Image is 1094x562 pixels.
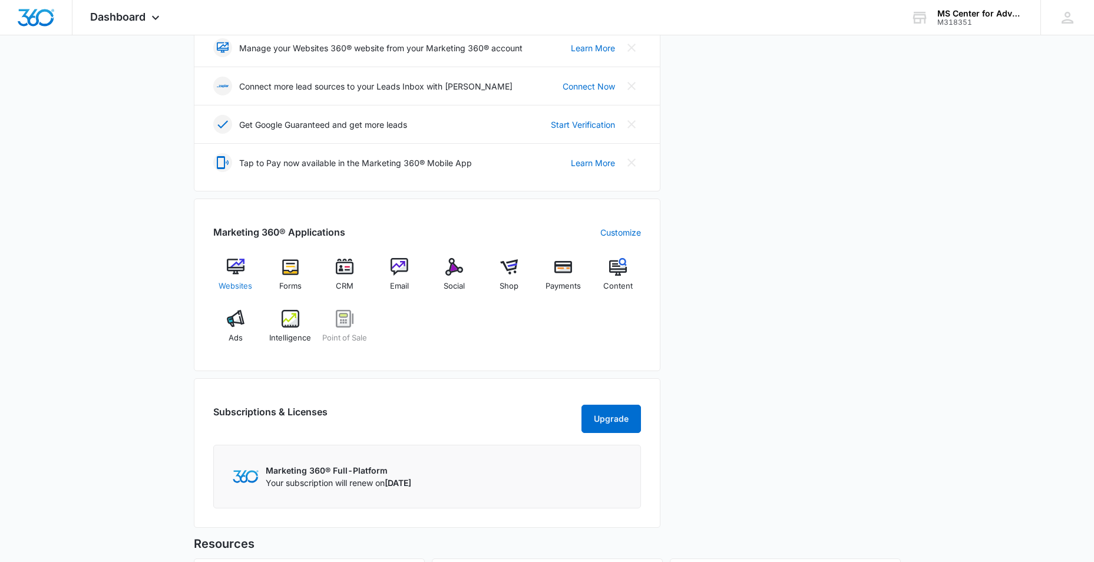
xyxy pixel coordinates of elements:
[937,18,1023,27] div: account id
[239,42,523,54] p: Manage your Websites 360® website from your Marketing 360® account
[571,157,615,169] a: Learn More
[269,332,311,344] span: Intelligence
[937,9,1023,18] div: account name
[233,470,259,482] img: Marketing 360 Logo
[279,280,302,292] span: Forms
[322,332,367,344] span: Point of Sale
[266,477,411,489] p: Your subscription will renew on
[336,280,353,292] span: CRM
[267,310,313,352] a: Intelligence
[600,226,641,239] a: Customize
[622,115,641,134] button: Close
[444,280,465,292] span: Social
[500,280,518,292] span: Shop
[622,77,641,95] button: Close
[213,405,328,428] h2: Subscriptions & Licenses
[239,80,513,92] p: Connect more lead sources to your Leads Inbox with [PERSON_NAME]
[219,280,252,292] span: Websites
[486,258,531,300] a: Shop
[551,118,615,131] a: Start Verification
[596,258,641,300] a: Content
[622,38,641,57] button: Close
[194,535,901,553] h5: Resources
[229,332,243,344] span: Ads
[322,310,368,352] a: Point of Sale
[385,478,411,488] span: [DATE]
[267,258,313,300] a: Forms
[546,280,581,292] span: Payments
[390,280,409,292] span: Email
[571,42,615,54] a: Learn More
[266,464,411,477] p: Marketing 360® Full-Platform
[377,258,422,300] a: Email
[622,153,641,172] button: Close
[239,118,407,131] p: Get Google Guaranteed and get more leads
[432,258,477,300] a: Social
[541,258,586,300] a: Payments
[213,310,259,352] a: Ads
[90,11,146,23] span: Dashboard
[239,157,472,169] p: Tap to Pay now available in the Marketing 360® Mobile App
[213,258,259,300] a: Websites
[213,225,345,239] h2: Marketing 360® Applications
[603,280,633,292] span: Content
[563,80,615,92] a: Connect Now
[581,405,641,433] button: Upgrade
[322,258,368,300] a: CRM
